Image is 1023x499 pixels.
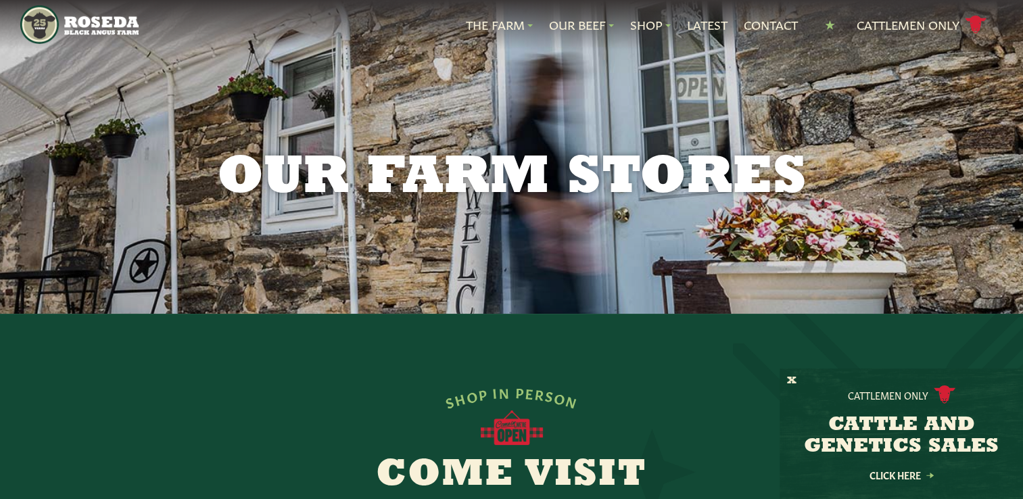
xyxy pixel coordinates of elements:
span: E [524,385,535,400]
span: P [515,384,525,400]
h3: CATTLE AND GENETICS SALES [796,414,1006,458]
a: Cattlemen Only [857,13,986,37]
span: P [477,385,488,402]
div: SHOP IN PERSON [443,384,580,410]
img: cattle-icon.svg [934,385,955,404]
span: N [565,392,580,410]
a: The Farm [466,16,533,34]
span: S [544,387,555,403]
p: Cattlemen Only [848,388,928,402]
span: I [492,385,498,400]
span: O [465,387,479,404]
h2: Come Visit [252,456,771,494]
span: O [552,389,568,406]
span: N [498,384,510,400]
h1: Our Farm Stores [166,151,858,206]
button: X [787,374,796,388]
span: H [452,389,467,407]
span: R [533,385,546,402]
a: Contact [744,16,798,34]
a: Latest [687,16,728,34]
a: Click Here [840,471,962,479]
a: Shop [630,16,671,34]
img: https://roseda.com/wp-content/uploads/2021/05/roseda-25-header.png [20,5,139,44]
span: S [443,393,456,410]
a: Our Beef [549,16,614,34]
